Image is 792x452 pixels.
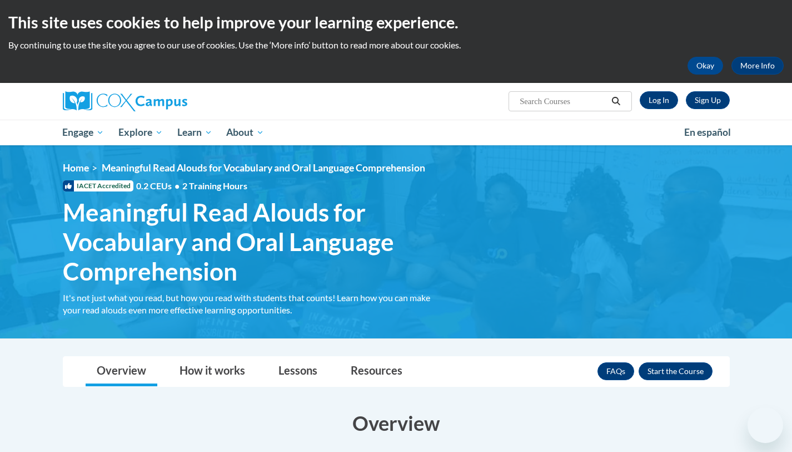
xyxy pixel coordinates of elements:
a: Lessons [267,357,328,386]
button: Okay [688,57,723,75]
h2: This site uses cookies to help improve your learning experience. [8,11,784,33]
button: Search [607,95,624,108]
a: Learn [170,120,220,145]
span: About [226,126,264,139]
button: Enroll [639,362,713,380]
p: By continuing to use the site you agree to our use of cookies. Use the ‘More info’ button to read... [8,39,784,51]
iframe: Button to launch messaging window [748,407,783,443]
span: Explore [118,126,163,139]
a: Explore [111,120,170,145]
div: It's not just what you read, but how you read with students that counts! Learn how you can make y... [63,292,446,316]
span: 2 Training Hours [182,180,247,191]
span: Meaningful Read Alouds for Vocabulary and Oral Language Comprehension [63,198,446,286]
a: Register [686,91,730,109]
a: More Info [731,57,784,75]
a: Overview [86,357,157,386]
span: 0.2 CEUs [136,180,247,192]
a: Log In [640,91,678,109]
a: FAQs [597,362,634,380]
h3: Overview [63,409,730,437]
a: Home [63,162,89,174]
input: Search Courses [519,95,607,108]
a: Cox Campus [63,91,274,111]
span: • [175,180,180,191]
span: IACET Accredited [63,180,133,191]
a: En español [677,121,738,144]
span: Engage [62,126,104,139]
img: Cox Campus [63,91,187,111]
span: En español [684,126,731,138]
span: Learn [177,126,212,139]
div: Main menu [46,120,746,145]
a: About [219,120,271,145]
a: Engage [56,120,112,145]
a: How it works [168,357,256,386]
a: Resources [340,357,414,386]
span: Meaningful Read Alouds for Vocabulary and Oral Language Comprehension [102,162,425,174]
